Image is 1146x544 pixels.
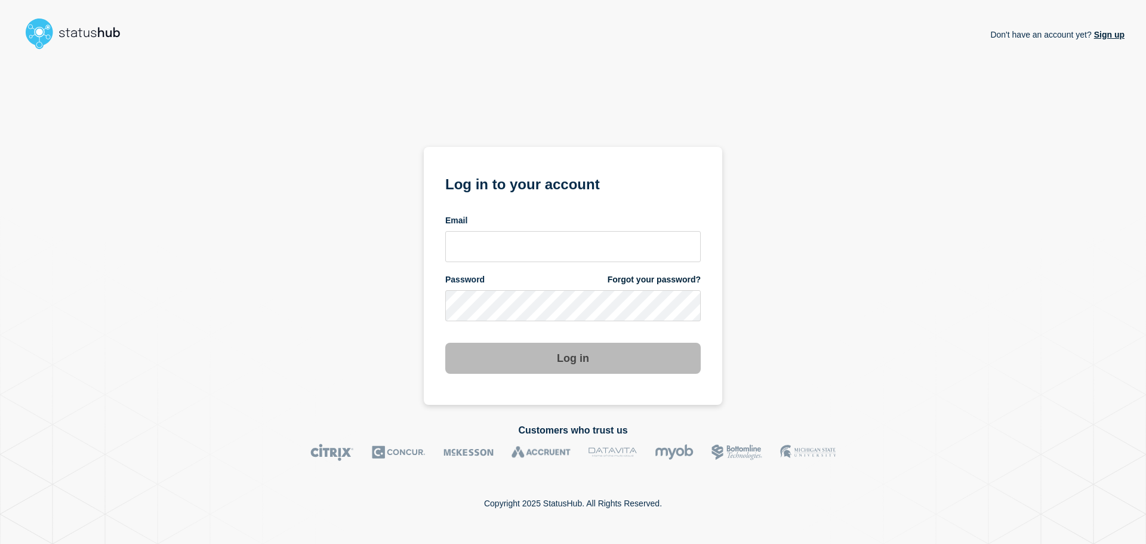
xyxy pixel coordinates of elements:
[1092,30,1125,39] a: Sign up
[445,343,701,374] button: Log in
[655,444,694,461] img: myob logo
[445,274,485,285] span: Password
[445,290,701,321] input: password input
[21,425,1125,436] h2: Customers who trust us
[512,444,571,461] img: Accruent logo
[780,444,836,461] img: MSU logo
[711,444,762,461] img: Bottomline logo
[990,20,1125,49] p: Don't have an account yet?
[445,215,467,226] span: Email
[445,231,701,262] input: email input
[372,444,426,461] img: Concur logo
[443,444,494,461] img: McKesson logo
[608,274,701,285] a: Forgot your password?
[589,444,637,461] img: DataVita logo
[21,14,135,53] img: StatusHub logo
[310,444,354,461] img: Citrix logo
[445,172,701,194] h1: Log in to your account
[484,499,662,508] p: Copyright 2025 StatusHub. All Rights Reserved.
